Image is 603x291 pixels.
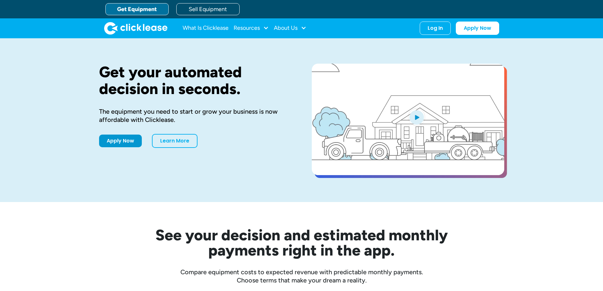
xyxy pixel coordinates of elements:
[176,3,240,15] a: Sell Equipment
[274,22,306,35] div: About Us
[428,25,443,31] div: Log In
[105,3,169,15] a: Get Equipment
[312,64,504,175] a: open lightbox
[104,22,167,35] img: Clicklease logo
[99,64,292,97] h1: Get your automated decision in seconds.
[152,134,198,148] a: Learn More
[234,22,269,35] div: Resources
[408,108,425,126] img: Blue play button logo on a light blue circular background
[104,22,167,35] a: home
[99,135,142,147] a: Apply Now
[99,107,292,124] div: The equipment you need to start or grow your business is now affordable with Clicklease.
[183,22,229,35] a: What Is Clicklease
[124,227,479,258] h2: See your decision and estimated monthly payments right in the app.
[456,22,499,35] a: Apply Now
[99,268,504,284] div: Compare equipment costs to expected revenue with predictable monthly payments. Choose terms that ...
